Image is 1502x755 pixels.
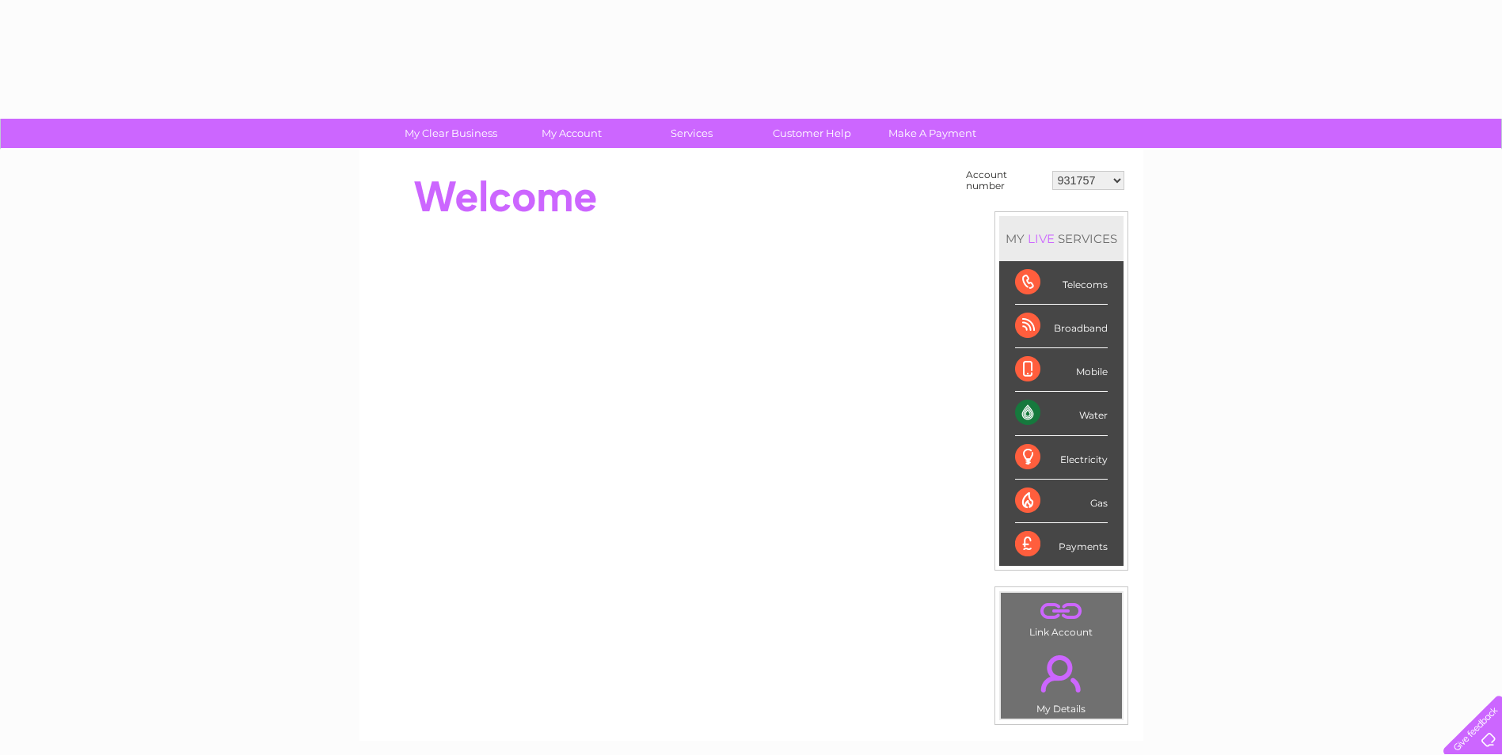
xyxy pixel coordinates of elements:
a: My Clear Business [386,119,516,148]
a: . [1005,646,1118,701]
a: . [1005,597,1118,624]
div: Broadband [1015,305,1108,348]
a: Make A Payment [867,119,998,148]
div: Water [1015,392,1108,435]
div: Electricity [1015,436,1108,480]
div: LIVE [1025,231,1058,246]
td: My Details [1000,642,1123,719]
div: Telecoms [1015,261,1108,305]
a: Customer Help [747,119,877,148]
div: Gas [1015,480,1108,523]
a: Services [626,119,757,148]
a: My Account [506,119,637,148]
td: Account number [962,165,1048,195]
div: MY SERVICES [999,216,1124,261]
td: Link Account [1000,592,1123,642]
div: Payments [1015,523,1108,566]
div: Mobile [1015,348,1108,392]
